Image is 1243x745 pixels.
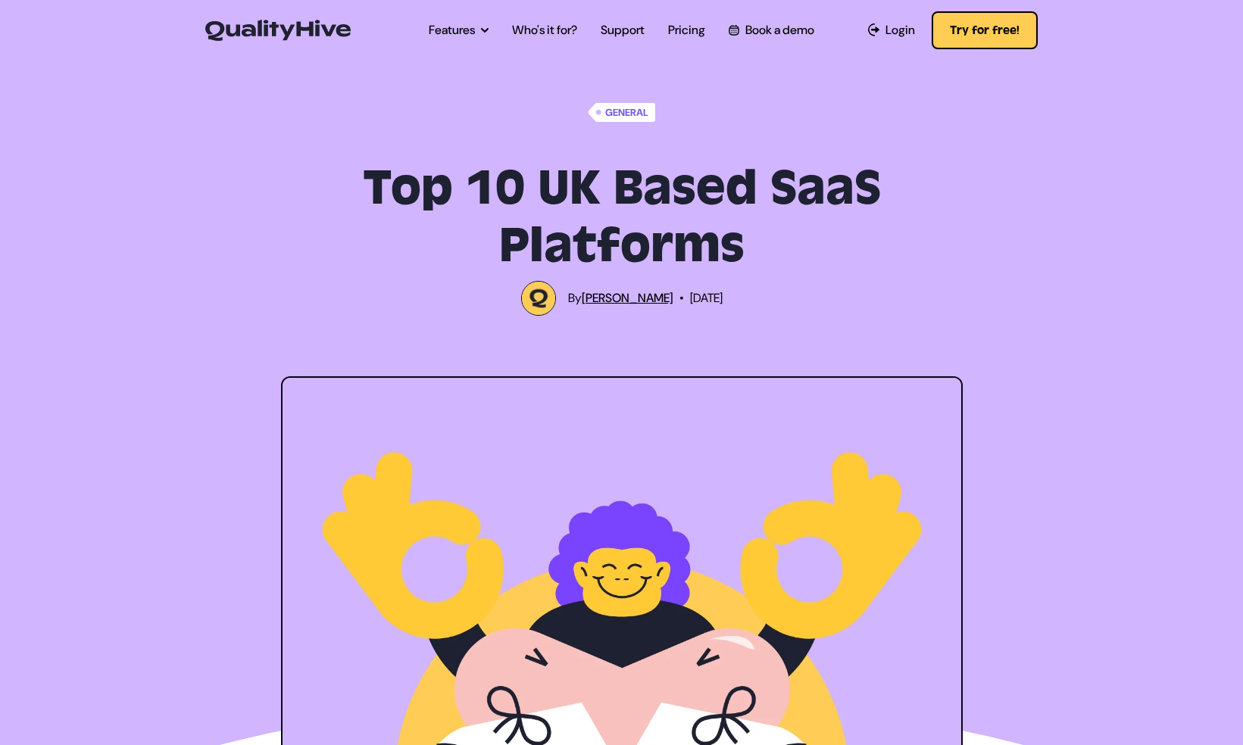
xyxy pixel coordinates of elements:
h1: Top 10 UK Based SaaS Platforms [270,160,973,275]
a: General [588,103,654,122]
span: • [679,289,684,307]
a: Who's it for? [512,21,577,39]
button: Try for free! [932,11,1038,49]
img: QualityHive Logo [521,281,556,316]
a: Login [868,21,916,39]
a: Features [429,21,489,39]
img: Book a QualityHive Demo [729,25,739,35]
span: [DATE] [690,289,723,307]
a: [PERSON_NAME] [582,290,673,306]
a: Pricing [668,21,705,39]
span: By [568,289,673,307]
a: Support [601,21,645,39]
a: Book a demo [729,21,814,39]
span: General [602,103,655,122]
img: QualityHive - Bug Tracking Tool [205,20,351,41]
span: Login [885,21,915,39]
